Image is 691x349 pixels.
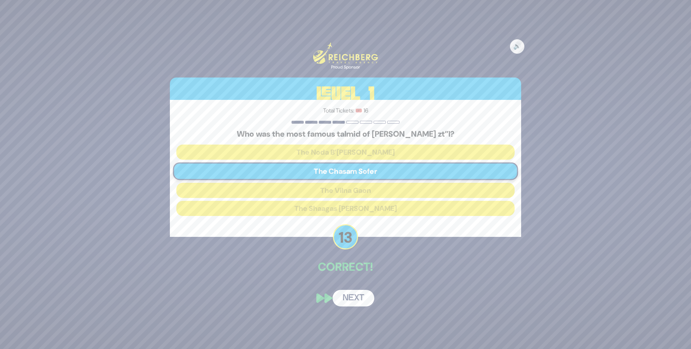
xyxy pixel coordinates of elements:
button: The Shaagas [PERSON_NAME] [176,201,515,216]
button: The Noda B’[PERSON_NAME] [176,145,515,160]
button: The Vilna Gaon [176,183,515,198]
p: 13 [333,224,358,249]
div: Proud Sponsor [313,64,378,70]
img: Reichberg Travel [313,43,378,64]
button: Next [333,290,374,306]
p: Total Tickets: 🎟️ 16 [176,106,515,115]
button: 🔊 [510,39,524,54]
h3: Level 1 [170,78,521,110]
p: Correct! [170,258,521,275]
h5: Who was the most famous talmid of [PERSON_NAME] zt”l? [176,129,515,139]
button: The Chasam Sofer [173,163,518,180]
